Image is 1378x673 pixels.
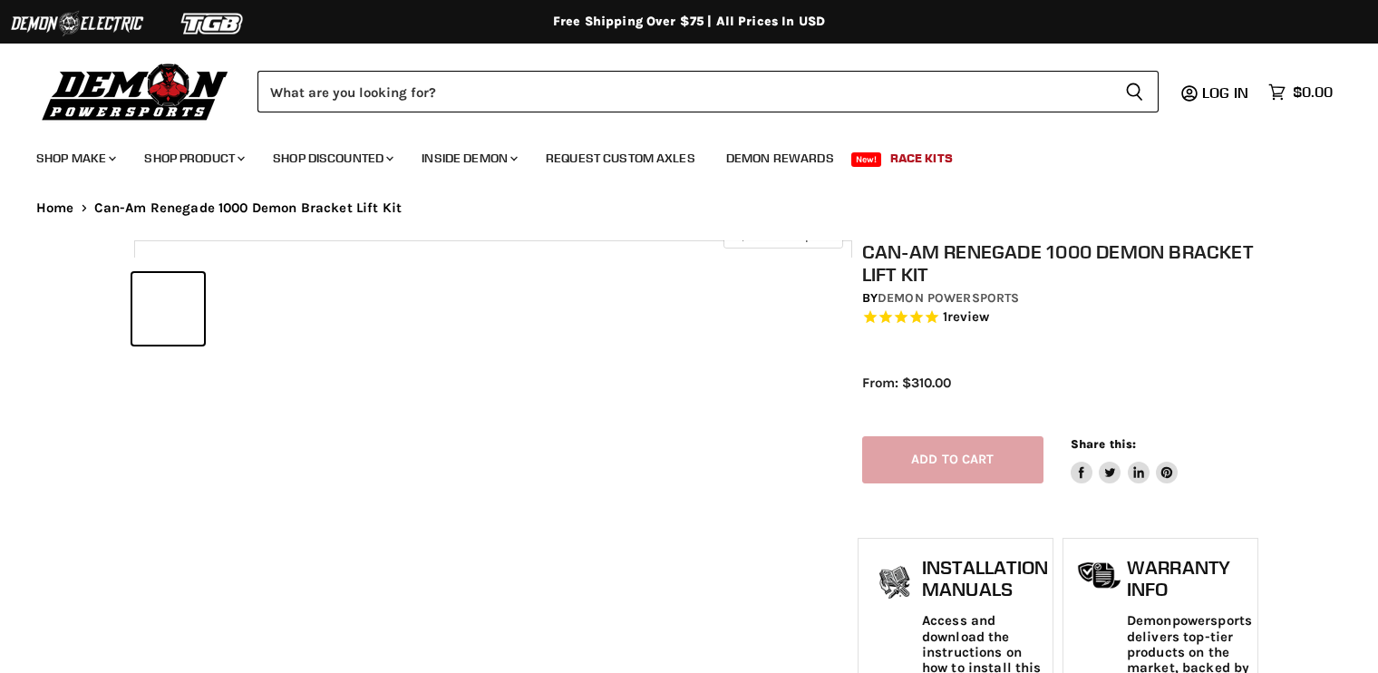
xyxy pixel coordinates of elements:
[145,6,281,41] img: TGB Logo 2
[1293,83,1333,101] span: $0.00
[259,140,404,177] a: Shop Discounted
[1259,79,1342,105] a: $0.00
[1111,71,1159,112] button: Search
[94,200,402,216] span: Can-Am Renegade 1000 Demon Bracket Lift Kit
[532,140,709,177] a: Request Custom Axles
[851,152,882,167] span: New!
[408,140,529,177] a: Inside Demon
[1071,437,1136,451] span: Share this:
[23,140,127,177] a: Shop Make
[862,240,1254,286] h1: Can-Am Renegade 1000 Demon Bracket Lift Kit
[36,200,74,216] a: Home
[878,290,1019,306] a: Demon Powersports
[733,229,833,242] span: Click to expand
[1202,83,1248,102] span: Log in
[1071,436,1179,484] aside: Share this:
[257,71,1159,112] form: Product
[713,140,848,177] a: Demon Rewards
[947,309,990,326] span: review
[1127,557,1252,600] h1: Warranty Info
[922,557,1048,600] h1: Installation Manuals
[877,140,966,177] a: Race Kits
[872,561,917,607] img: install_manual-icon.png
[862,288,1254,308] div: by
[862,375,951,391] span: From: $310.00
[23,132,1328,177] ul: Main menu
[943,309,990,326] span: 1 reviews
[1194,84,1259,101] a: Log in
[257,71,1111,112] input: Search
[9,6,145,41] img: Demon Electric Logo 2
[132,273,204,345] button: IMAGE thumbnail
[1077,561,1122,590] img: warranty-icon.png
[862,308,1254,327] span: Rated 5.0 out of 5 stars 1 reviews
[131,140,256,177] a: Shop Product
[36,59,235,123] img: Demon Powersports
